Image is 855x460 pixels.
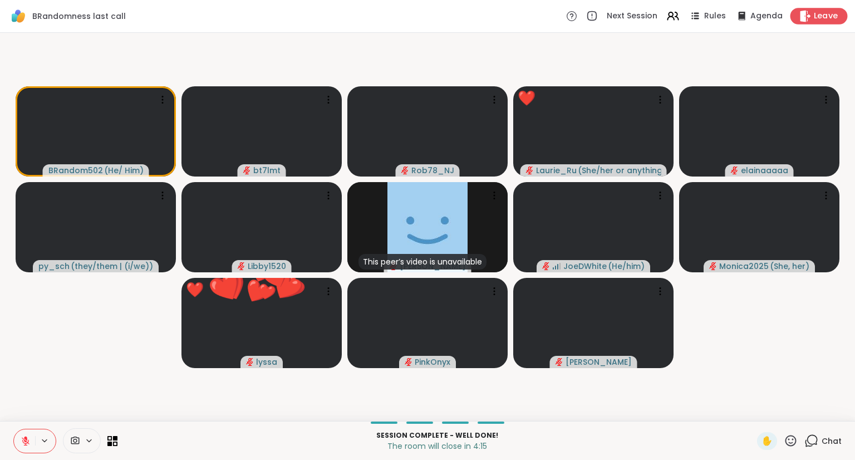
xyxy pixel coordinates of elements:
[578,165,661,176] span: ( She/her or anything else )
[719,261,769,272] span: Monica2025
[822,435,842,447] span: Chat
[526,167,534,174] span: audio-muted
[124,430,750,441] p: Session Complete - well done!
[38,261,70,272] span: py_sch
[71,261,153,272] span: ( they/them | (i/we) )
[124,441,750,452] p: The room will close in 4:15
[48,165,103,176] span: BRandom502
[191,251,263,323] button: ❤️
[741,165,788,176] span: elainaaaaa
[415,356,450,368] span: PinkOnyx
[761,434,773,448] span: ✋
[556,358,563,366] span: audio-muted
[608,261,645,272] span: ( He/him )
[814,11,838,22] span: Leave
[243,167,251,174] span: audio-muted
[9,7,28,26] img: ShareWell Logomark
[750,11,783,22] span: Agenda
[104,165,144,176] span: ( He/ Him )
[411,165,454,176] span: Rob78_NJ
[401,167,409,174] span: audio-muted
[563,261,607,272] span: JoeDWhite
[709,262,717,270] span: audio-muted
[518,87,535,109] div: ❤️
[186,279,204,301] div: ❤️
[542,262,550,270] span: audio-muted
[770,261,809,272] span: ( She, her )
[536,165,577,176] span: Laurie_Ru
[246,358,254,366] span: audio-muted
[253,165,281,176] span: bt7lmt
[238,262,245,270] span: audio-muted
[704,11,726,22] span: Rules
[32,11,126,22] span: BRandomness last call
[248,261,286,272] span: Libby1520
[358,254,487,270] div: This peer’s video is unavailable
[566,356,632,368] span: [PERSON_NAME]
[731,167,739,174] span: audio-muted
[387,182,468,272] img: Donald
[256,356,277,368] span: lyssa
[405,358,412,366] span: audio-muted
[607,11,657,22] span: Next Session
